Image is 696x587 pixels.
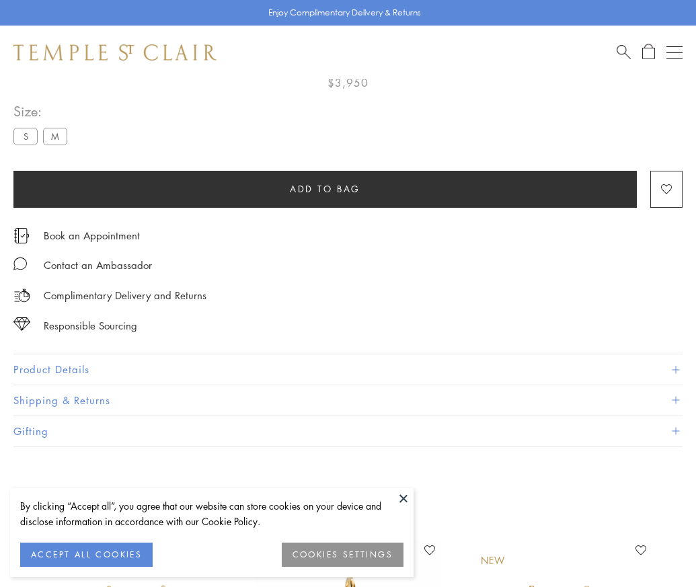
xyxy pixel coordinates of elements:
a: Open Shopping Bag [642,44,655,61]
button: Shipping & Returns [13,385,683,416]
button: Open navigation [666,44,683,61]
label: S [13,128,38,145]
label: M [43,128,67,145]
button: Gifting [13,416,683,446]
img: MessageIcon-01_2.svg [13,257,27,270]
img: icon_delivery.svg [13,287,30,304]
button: Product Details [13,354,683,385]
p: Enjoy Complimentary Delivery & Returns [268,6,421,19]
div: New [481,553,505,568]
img: icon_sourcing.svg [13,317,30,331]
span: $3,950 [327,74,369,91]
span: Add to bag [290,182,360,196]
button: COOKIES SETTINGS [282,543,403,567]
span: Size: [13,100,73,122]
img: Temple St. Clair [13,44,217,61]
img: icon_appointment.svg [13,228,30,243]
button: ACCEPT ALL COOKIES [20,543,153,567]
div: Contact an Ambassador [44,257,152,274]
a: Search [617,44,631,61]
p: Complimentary Delivery and Returns [44,287,206,304]
div: Responsible Sourcing [44,317,137,334]
button: Add to bag [13,171,637,208]
a: Book an Appointment [44,228,140,243]
div: By clicking “Accept all”, you agree that our website can store cookies on your device and disclos... [20,498,403,529]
